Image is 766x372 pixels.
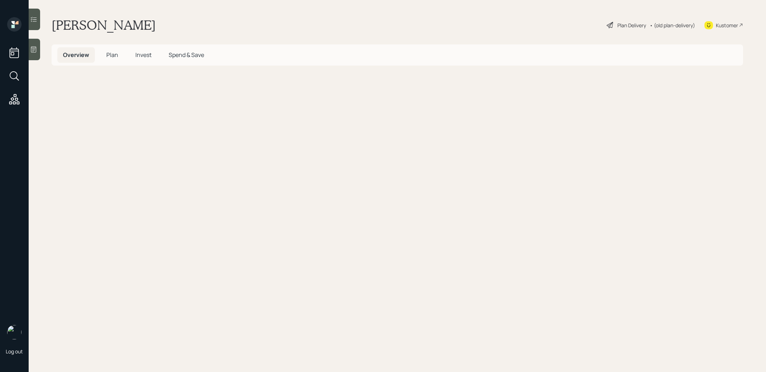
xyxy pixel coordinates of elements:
[716,22,738,29] div: Kustomer
[6,348,23,355] div: Log out
[52,17,156,33] h1: [PERSON_NAME]
[650,22,695,29] div: • (old plan-delivery)
[617,22,646,29] div: Plan Delivery
[135,51,151,59] span: Invest
[106,51,118,59] span: Plan
[63,51,89,59] span: Overview
[7,325,21,339] img: treva-nostdahl-headshot.png
[169,51,204,59] span: Spend & Save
